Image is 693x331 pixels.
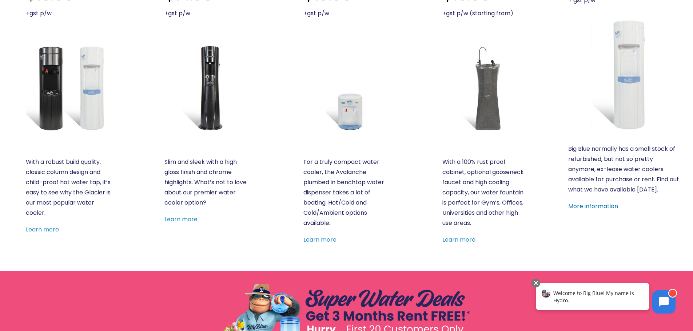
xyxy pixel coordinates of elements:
p: For a truly compact water cooler, the Avalanche plumbed in benchtop water dispenser takes a lot o... [303,157,390,228]
p: Slim and sleek with a high gloss finish and chrome highlights. What’s not to love about our premi... [164,157,251,208]
p: +gst p/w [303,8,390,19]
a: Fountain [442,45,529,131]
p: +gst p/w (starting from) [442,8,529,19]
p: Big Blue normally has a small stock of refurbished, but not so pretty anymore, ex-lease water coo... [568,144,681,195]
a: Learn more [164,215,198,223]
a: Learn more [303,235,336,244]
p: With a 100% rust proof cabinet, optional gooseneck faucet and high cooling capacity, our water fo... [442,157,529,228]
p: With a robust build quality, classic column design and child-proof hot water tap, it’s easy to se... [26,157,112,218]
a: Glacier White or Black [26,45,112,131]
a: Learn more [26,225,59,234]
a: Avalanche [303,45,390,131]
a: Everest Elite [164,45,251,131]
p: +gst p/w [26,8,112,19]
a: More information [568,202,618,210]
iframe: Chatbot [528,277,683,321]
p: +gst p/w [164,8,251,19]
a: Learn more [442,235,475,244]
a: Refurbished [568,19,681,131]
